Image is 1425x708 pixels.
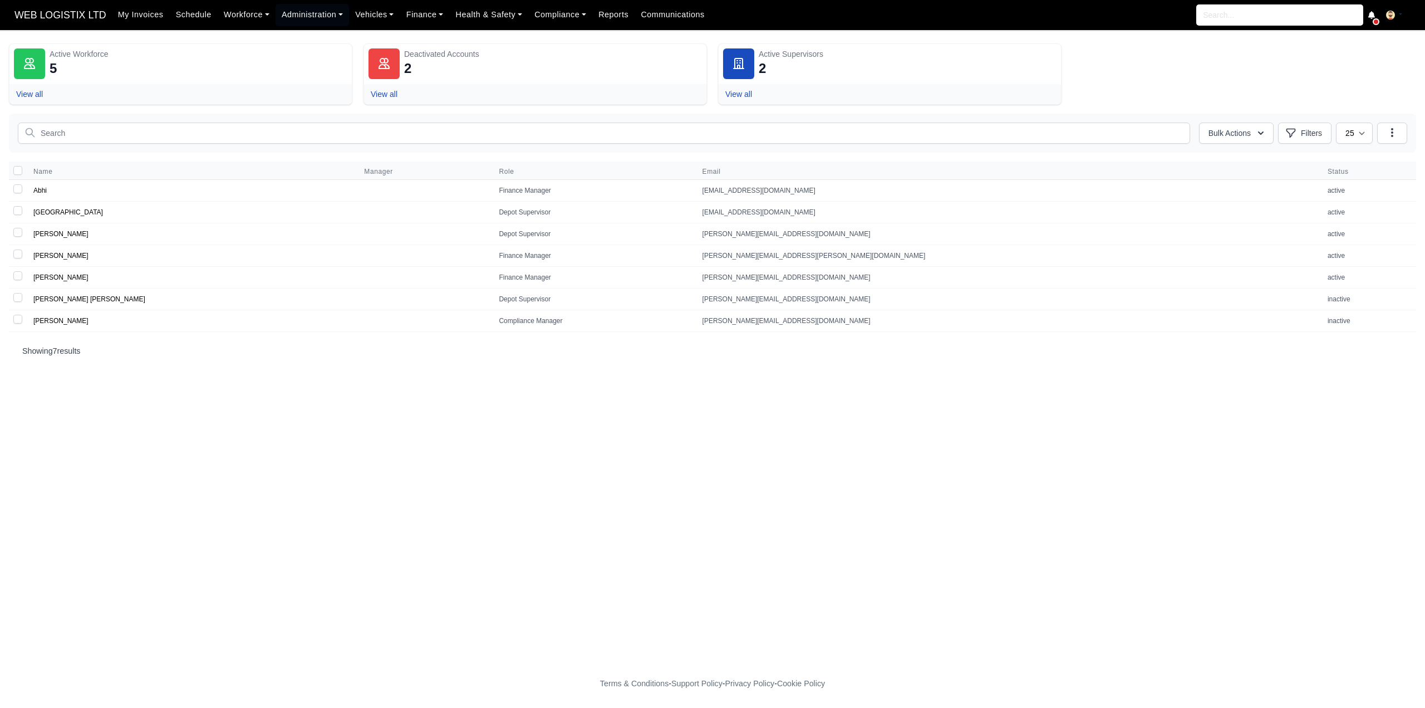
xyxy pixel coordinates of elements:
[696,310,1321,332] td: [PERSON_NAME][EMAIL_ADDRESS][DOMAIN_NAME]
[400,4,450,26] a: Finance
[364,167,393,176] span: Manager
[1321,267,1416,289] td: active
[492,289,695,310] td: Depot Supervisor
[696,267,1321,289] td: [PERSON_NAME][EMAIL_ADDRESS][DOMAIN_NAME]
[218,4,276,26] a: Workforce
[16,90,43,99] a: View all
[1321,223,1416,245] td: active
[33,187,47,194] a: Abhi
[1328,167,1409,176] span: Status
[1321,180,1416,202] td: active
[696,180,1321,202] td: [EMAIL_ADDRESS][DOMAIN_NAME]
[499,167,523,176] button: Role
[1321,202,1416,223] td: active
[1196,4,1363,26] input: Search...
[492,310,695,332] td: Compliance Manager
[449,4,528,26] a: Health & Safety
[50,60,57,77] div: 5
[9,4,112,26] a: WEB LOGISTIX LTD
[499,167,514,176] span: Role
[33,295,145,303] a: [PERSON_NAME] [PERSON_NAME]
[349,4,400,26] a: Vehicles
[22,345,1403,357] p: Showing results
[725,679,775,688] a: Privacy Policy
[364,167,402,176] button: Manager
[33,252,89,260] a: [PERSON_NAME]
[170,4,218,26] a: Schedule
[635,4,711,26] a: Communications
[696,289,1321,310] td: [PERSON_NAME][EMAIL_ADDRESS][DOMAIN_NAME]
[492,202,695,223] td: Depot Supervisor
[725,90,752,99] a: View all
[33,208,103,216] a: [GEOGRAPHIC_DATA]
[696,223,1321,245] td: [PERSON_NAME][EMAIL_ADDRESS][DOMAIN_NAME]
[492,267,695,289] td: Finance Manager
[696,245,1321,267] td: [PERSON_NAME][EMAIL_ADDRESS][PERSON_NAME][DOMAIN_NAME]
[18,123,1190,144] input: Search
[33,167,61,176] button: Name
[777,679,825,688] a: Cookie Policy
[33,230,89,238] a: [PERSON_NAME]
[33,317,89,325] a: [PERSON_NAME]
[33,167,52,176] span: Name
[33,274,89,281] a: [PERSON_NAME]
[592,4,635,26] a: Reports
[702,167,1314,176] span: Email
[404,48,702,60] div: Deactivated Accounts
[53,346,57,355] span: 7
[696,202,1321,223] td: [EMAIL_ADDRESS][DOMAIN_NAME]
[1321,289,1416,310] td: inactive
[395,677,1030,690] div: - - -
[1321,245,1416,267] td: active
[1278,123,1331,144] button: Filters
[112,4,170,26] a: My Invoices
[1321,310,1416,332] td: inactive
[600,679,669,688] a: Terms & Conditions
[492,245,695,267] td: Finance Manager
[1199,123,1274,144] button: Bulk Actions
[492,180,695,202] td: Finance Manager
[492,223,695,245] td: Depot Supervisor
[371,90,397,99] a: View all
[759,60,766,77] div: 2
[759,48,1057,60] div: Active Supervisors
[50,48,347,60] div: Active Workforce
[528,4,592,26] a: Compliance
[276,4,349,26] a: Administration
[671,679,723,688] a: Support Policy
[404,60,411,77] div: 2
